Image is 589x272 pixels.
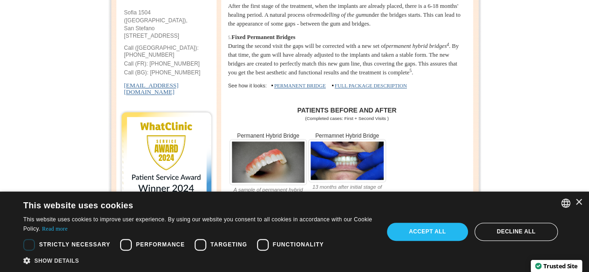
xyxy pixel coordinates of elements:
[231,34,295,40] b: Fixed Permanent Bridges
[335,83,407,88] a: FULL PACKAGE DESCRIPTION
[315,133,379,139] span: Permamnet Hybrid Bridge
[474,223,558,240] div: Decline all
[447,42,449,47] sup: 4
[124,9,209,40] li: Sofia 1504 ([GEOGRAPHIC_DATA]), San Stefano [STREET_ADDRESS]
[274,83,326,88] a: PERMANENT BRIDGE
[271,85,273,87] img: dot.gif
[230,139,307,185] img: DCL.permanent-thumb.jpeg
[23,197,350,211] div: This website uses cookies
[575,199,582,206] div: Close
[387,223,468,240] div: Accept all
[308,157,386,164] a: 13 months after initial stage of the treatment completed with permanent hybrid bridge.
[228,35,232,40] span: 5.
[124,69,209,78] li: Call (BG): [PHONE_NUMBER]
[23,216,372,232] : This website uses cookies to improve user experience. By using our website you consent to all coo...
[39,240,110,249] span: Strictly necessary
[42,226,68,232] a: Read more, opens a new window
[386,43,449,49] i: permanent hybrid bridges
[230,187,306,206] i: A sample of permanent hybrid bridge that is being placed during your 2nd visit.
[230,159,307,166] a: A sample of permanent hybrid bridge that is being placed during your 2nd visit.
[332,85,333,87] img: dot.gif
[124,60,209,69] li: Call (FR): [PHONE_NUMBER]
[237,133,299,139] span: Permanent Hybrid Bridge
[34,258,79,264] span: Show details
[409,68,412,73] sup: 5
[210,240,247,249] span: Targeting
[308,139,386,182] img: SP.permanent.dcl-thumb.jpg
[136,240,185,249] span: Performance
[312,184,382,204] i: 13 months after initial stage of the treatment completed with permanent hybrid bridge.
[23,256,373,265] div: Show details
[228,82,467,90] div: See how it looks:
[228,33,467,78] p: During the second visit the gaps will be corrected with a new set of . By that time, the gum will...
[124,45,209,60] li: Call ([GEOGRAPHIC_DATA]): [PHONE_NUMBER]
[305,116,389,121] span: (Completed cases: First + Second Visits )
[273,240,324,249] span: Functionality
[124,76,178,95] a: [EMAIL_ADDRESS][DOMAIN_NAME]
[119,110,214,204] img: Smile Dental Services
[297,106,396,114] b: PATIENTS BEFORE AND AFTER
[311,12,366,18] i: remodelling of the gum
